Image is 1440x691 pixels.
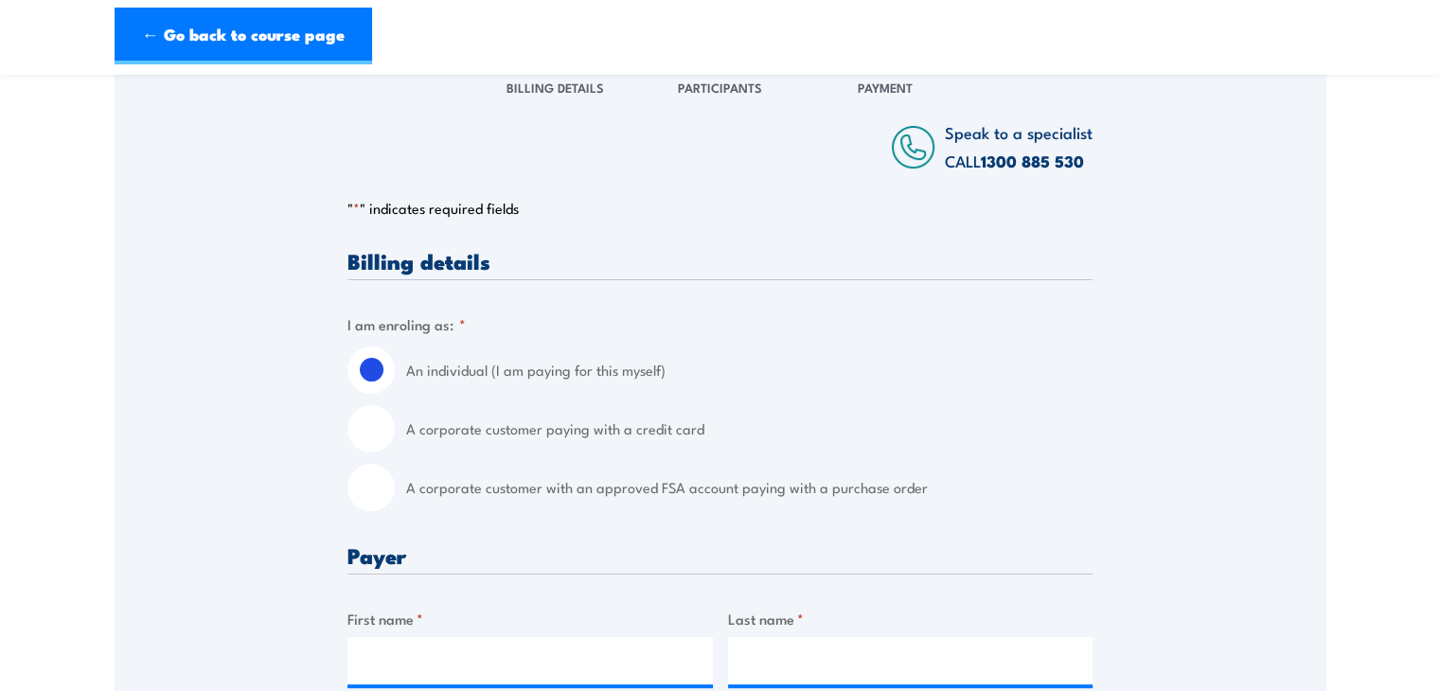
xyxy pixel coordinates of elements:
label: An individual (I am paying for this myself) [406,346,1093,394]
label: A corporate customer with an approved FSA account paying with a purchase order [406,464,1093,511]
label: First name [347,608,713,629]
span: Billing Details [507,78,604,97]
span: Participants [678,78,762,97]
p: " " indicates required fields [347,199,1093,218]
a: 1300 885 530 [981,149,1084,173]
a: ← Go back to course page [115,8,372,64]
span: Payment [858,78,913,97]
legend: I am enroling as: [347,313,466,335]
label: Last name [728,608,1093,629]
h3: Payer [347,544,1093,566]
h3: Billing details [347,250,1093,272]
label: A corporate customer paying with a credit card [406,405,1093,452]
span: Speak to a specialist CALL [945,120,1093,172]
